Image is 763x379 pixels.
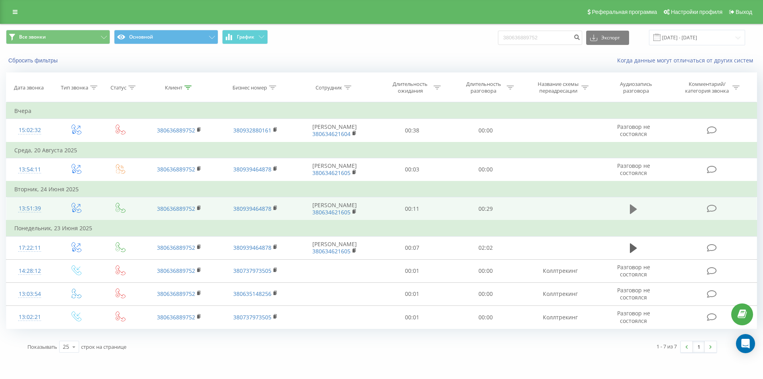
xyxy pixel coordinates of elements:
span: Разговор не состоялся [617,263,650,278]
td: [PERSON_NAME] [293,197,376,221]
span: Разговор не состоялся [617,123,650,138]
td: 00:00 [449,306,522,329]
span: Разговор не состоялся [617,162,650,177]
td: 00:00 [449,158,522,181]
span: Показывать [27,343,57,350]
span: Все звонки [19,34,46,40]
td: Коллтрекинг [522,306,598,329]
a: 380636889752 [157,205,195,212]
td: 00:01 [376,259,449,282]
button: Все звонки [6,30,110,44]
td: Среда, 20 Августа 2025 [6,142,757,158]
td: 00:03 [376,158,449,181]
div: 13:51:39 [14,201,45,216]
a: 380939464878 [233,205,271,212]
div: Название схемы переадресации [537,81,579,94]
a: 380636889752 [157,290,195,297]
a: 380634621605 [312,169,351,177]
div: Open Intercom Messenger [736,334,755,353]
a: 380939464878 [233,165,271,173]
a: 380634621605 [312,208,351,216]
div: Аудиозапись разговора [610,81,662,94]
a: 380636889752 [157,165,195,173]
a: 380939464878 [233,244,271,251]
span: Разговор не состоялся [617,286,650,301]
div: 25 [63,343,69,351]
td: [PERSON_NAME] [293,236,376,259]
a: 380636889752 [157,313,195,321]
a: 380636889752 [157,244,195,251]
span: строк на странице [81,343,126,350]
td: Вторник, 24 Июня 2025 [6,181,757,197]
td: 00:01 [376,282,449,305]
button: Основной [114,30,218,44]
td: [PERSON_NAME] [293,119,376,142]
td: Коллтрекинг [522,259,598,282]
a: 1 [693,341,705,352]
td: Коллтрекинг [522,282,598,305]
span: Выход [736,9,752,15]
span: Разговор не состоялся [617,309,650,324]
div: Тип звонка [61,84,88,91]
div: Сотрудник [316,84,342,91]
button: Экспорт [586,31,629,45]
a: 380737973505 [233,313,271,321]
div: 13:03:54 [14,286,45,302]
span: Настройки профиля [671,9,722,15]
td: 02:02 [449,236,522,259]
td: 00:00 [449,259,522,282]
div: 17:22:11 [14,240,45,256]
div: Дата звонка [14,84,44,91]
td: Понедельник, 23 Июня 2025 [6,220,757,236]
div: 1 - 7 из 7 [656,342,677,350]
div: 14:28:12 [14,263,45,279]
a: 380932880161 [233,126,271,134]
span: График [237,34,254,40]
td: 00:00 [449,119,522,142]
div: Длительность разговора [462,81,505,94]
a: 380636889752 [157,267,195,274]
td: [PERSON_NAME] [293,158,376,181]
a: Когда данные могут отличаться от других систем [617,56,757,64]
a: 380634621605 [312,247,351,255]
td: Вчера [6,103,757,119]
td: 00:07 [376,236,449,259]
td: 00:38 [376,119,449,142]
div: Длительность ожидания [389,81,432,94]
input: Поиск по номеру [498,31,582,45]
td: 00:00 [449,282,522,305]
div: 15:02:32 [14,122,45,138]
button: График [222,30,268,44]
button: Сбросить фильтры [6,57,62,64]
td: 00:11 [376,197,449,221]
a: 380634621604 [312,130,351,138]
a: 380635148256 [233,290,271,297]
a: 380636889752 [157,126,195,134]
div: Статус [110,84,126,91]
div: 13:54:11 [14,162,45,177]
div: 13:02:21 [14,309,45,325]
td: 00:01 [376,306,449,329]
div: Клиент [165,84,182,91]
td: 00:29 [449,197,522,221]
div: Комментарий/категория звонка [684,81,730,94]
a: 380737973505 [233,267,271,274]
div: Бизнес номер [232,84,267,91]
span: Реферальная программа [592,9,657,15]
